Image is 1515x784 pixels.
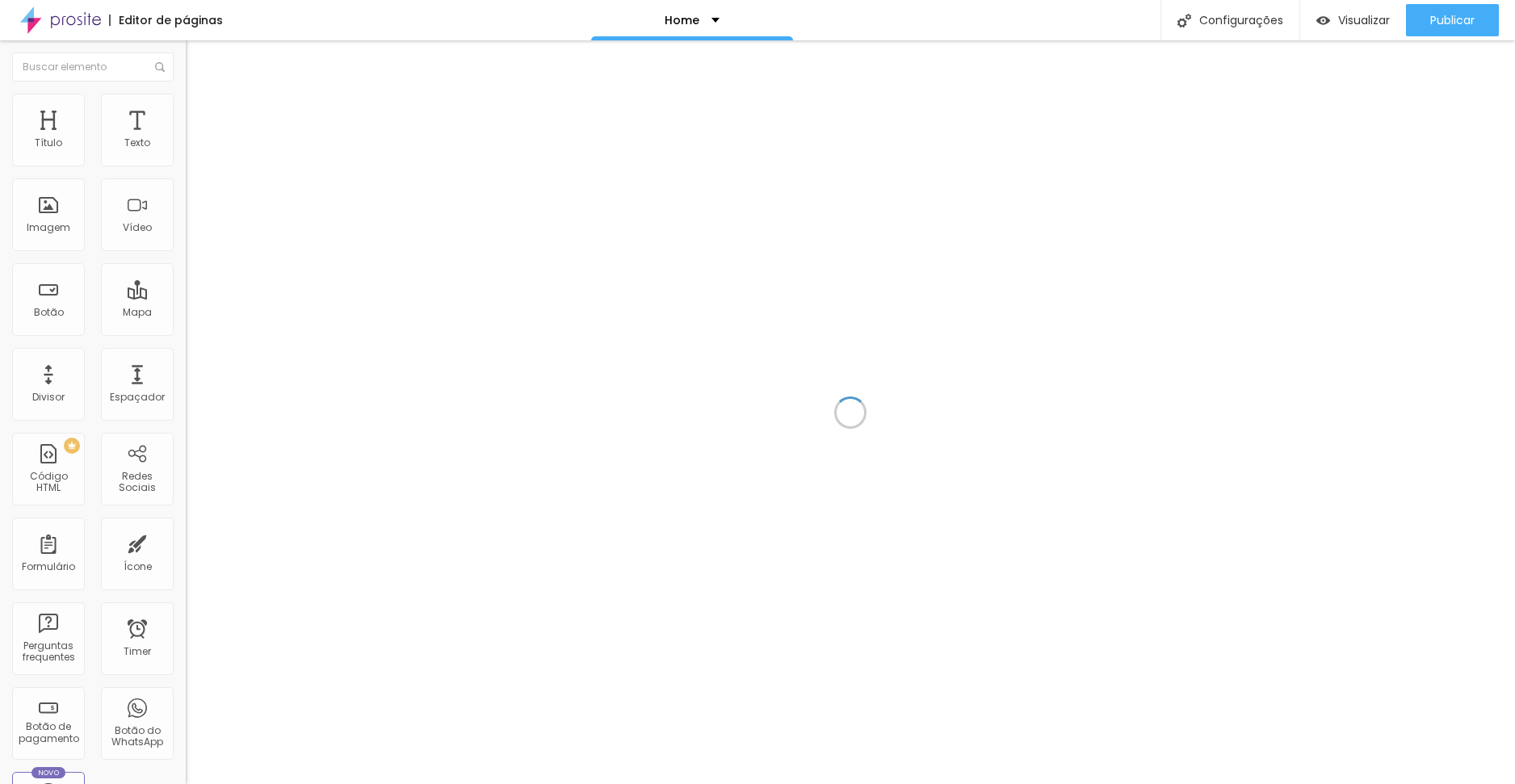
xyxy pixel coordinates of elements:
div: Botão de pagamento [16,721,80,744]
div: Perguntas frequentes [16,640,80,664]
div: Código HTML [16,471,80,494]
button: Visualizar [1300,4,1406,36]
div: Mapa [123,307,152,318]
div: Ícone [124,561,152,572]
div: Vídeo [123,222,152,233]
div: Novo [31,767,66,778]
div: Botão [34,307,64,318]
div: Título [35,137,62,149]
input: Buscar elemento [12,52,174,82]
div: Formulário [22,561,75,572]
img: view-1.svg [1316,14,1330,27]
div: Imagem [27,222,70,233]
span: Visualizar [1338,14,1390,27]
div: Botão do WhatsApp [105,725,169,748]
span: Publicar [1430,14,1475,27]
p: Home [665,15,699,26]
button: Publicar [1406,4,1499,36]
div: Divisor [32,392,65,403]
div: Texto [124,137,150,149]
div: Redes Sociais [105,471,169,494]
div: Espaçador [110,392,165,403]
img: Icone [1177,14,1191,27]
div: Editor de páginas [109,15,223,26]
div: Timer [124,646,151,657]
img: Icone [155,62,165,72]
